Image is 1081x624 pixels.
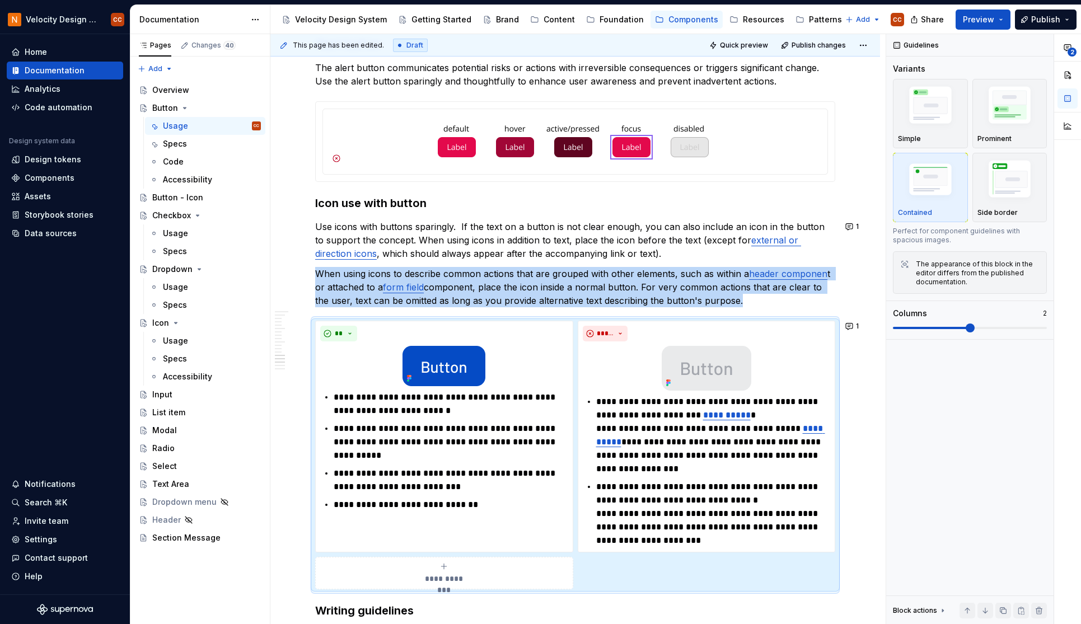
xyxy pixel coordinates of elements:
div: Button [152,102,178,114]
button: 1 [842,219,864,234]
a: Modal [134,421,265,439]
span: Add [856,15,870,24]
a: Dropdown [134,260,265,278]
a: Header [134,511,265,529]
img: placeholder [977,157,1042,205]
a: Storybook stories [7,206,123,224]
div: CC [113,15,122,24]
div: Resources [743,14,784,25]
div: Columns [893,308,927,319]
div: Block actions [893,606,937,615]
a: Invite team [7,512,123,530]
div: Overview [152,85,189,96]
span: Add [148,64,162,73]
div: Brand [496,14,519,25]
div: Checkbox [152,210,191,221]
div: Perfect for component guidelines with spacious images. [893,227,1047,245]
div: CC [893,15,902,24]
a: Button [134,99,265,117]
p: Side border [977,208,1018,217]
span: Preview [963,14,994,25]
div: Select [152,461,177,472]
div: Notifications [25,478,76,490]
div: Changes [191,41,236,50]
button: Publish changes [778,37,851,53]
span: Publish changes [792,41,846,50]
a: form field [383,281,424,293]
a: Code automation [7,98,123,116]
h3: Writing guidelines [315,603,835,618]
div: Header [152,514,181,526]
p: 2 [1043,309,1047,318]
span: 1 [856,222,859,231]
div: Specs [163,353,187,364]
button: placeholderProminent [972,79,1047,148]
a: Brand [478,11,523,29]
span: Share [921,14,944,25]
a: Documentation [7,62,123,79]
a: Accessibility [145,171,265,189]
a: Text Area [134,475,265,493]
a: Checkbox [134,207,265,224]
div: Documentation [139,14,245,25]
div: Radio [152,443,175,454]
a: Components [651,11,723,29]
div: Search ⌘K [25,497,67,508]
span: 2 [1068,48,1077,57]
a: header componen [749,268,827,279]
a: Input [134,386,265,404]
div: CC [254,120,259,132]
button: Quick preview [706,37,773,53]
div: Assets [25,191,51,202]
a: Components [7,169,123,187]
a: Usage [145,278,265,296]
div: Usage [163,281,188,293]
a: Patterns [791,11,846,29]
a: Overview [134,81,265,99]
div: Button - Icon [152,192,203,203]
a: Accessibility [145,368,265,386]
a: Assets [7,187,123,205]
a: Radio [134,439,265,457]
span: Draft [406,41,423,50]
div: Documentation [25,65,85,76]
a: Specs [145,135,265,153]
img: 952196e6-a9d2-46cb-9c6a-ef238dc85670.png [662,346,751,391]
div: Text Area [152,478,189,490]
div: Page tree [277,8,840,31]
span: Quick preview [720,41,768,50]
div: Patterns [809,14,842,25]
div: Analytics [25,83,60,95]
div: Icon [152,317,169,329]
div: Usage [163,228,188,239]
a: Resources [725,11,789,29]
a: Specs [145,296,265,314]
div: Input [152,389,172,400]
div: Getting Started [411,14,471,25]
button: Preview [956,10,1010,30]
span: 1 [856,322,859,331]
svg: Supernova Logo [37,604,93,615]
div: Accessibility [163,174,212,185]
h3: Icon use with button [315,195,835,211]
div: Velocity Design System by NAVEX [26,14,97,25]
div: The appearance of this block in the editor differs from the published documentation. [916,260,1040,287]
div: Dropdown menu [152,496,217,508]
p: The alert button communicates potential risks or actions with irreversible consequences or trigge... [315,61,835,88]
div: Usage [163,120,188,132]
button: Help [7,567,123,585]
a: Analytics [7,80,123,98]
button: Add [134,61,176,77]
a: Dropdown menu [134,493,265,511]
span: This page has been edited. [293,41,384,50]
a: Specs [145,350,265,368]
a: Getting Started [394,11,476,29]
img: 5c3017d8-5cc0-4385-ac5c-d91000f4afbd.png [403,346,485,386]
a: Section Message [134,529,265,547]
div: Components [25,172,74,184]
a: Button - Icon [134,189,265,207]
div: Help [25,571,43,582]
button: placeholderSide border [972,153,1047,222]
button: Add [842,12,884,27]
a: Icon [134,314,265,332]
